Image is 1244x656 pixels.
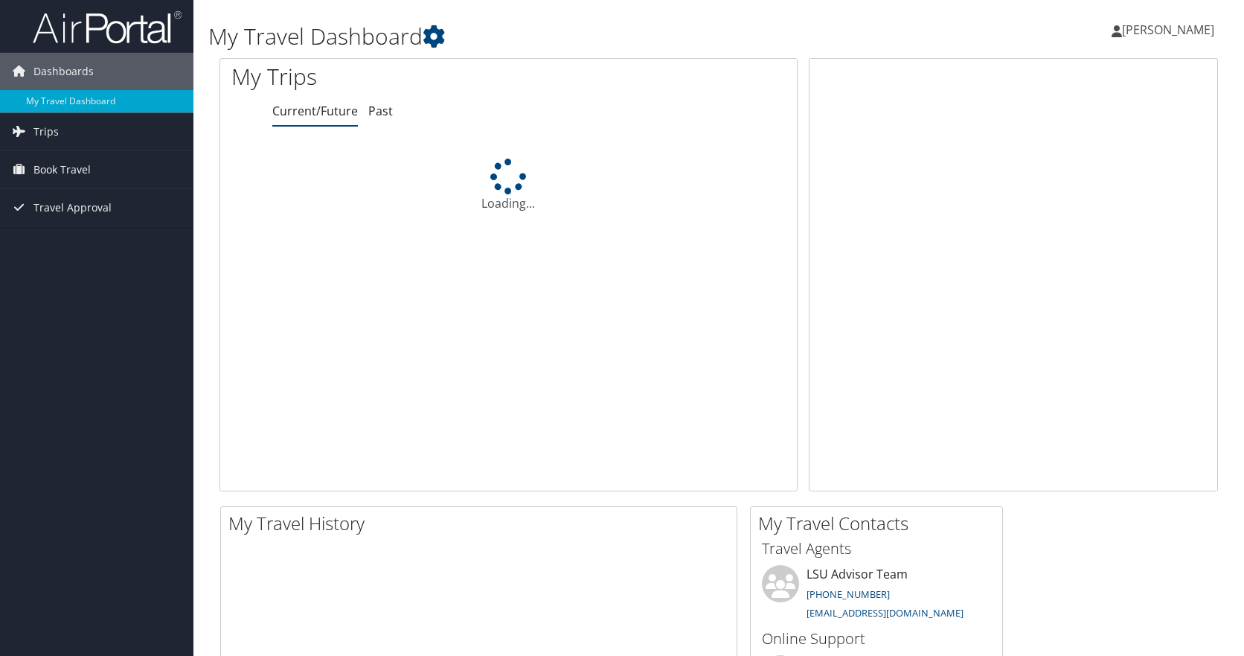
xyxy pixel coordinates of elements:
[33,151,91,188] span: Book Travel
[33,10,182,45] img: airportal-logo.png
[220,159,797,212] div: Loading...
[33,113,59,150] span: Trips
[762,628,991,649] h3: Online Support
[807,587,890,601] a: [PHONE_NUMBER]
[758,511,1002,536] h2: My Travel Contacts
[272,103,358,119] a: Current/Future
[33,189,112,226] span: Travel Approval
[762,538,991,559] h3: Travel Agents
[33,53,94,90] span: Dashboards
[1112,7,1229,52] a: [PERSON_NAME]
[368,103,393,119] a: Past
[1122,22,1214,38] span: [PERSON_NAME]
[754,565,998,626] li: LSU Advisor Team
[807,606,964,620] a: [EMAIL_ADDRESS][DOMAIN_NAME]
[231,61,545,92] h1: My Trips
[228,511,737,536] h2: My Travel History
[208,21,889,52] h1: My Travel Dashboard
